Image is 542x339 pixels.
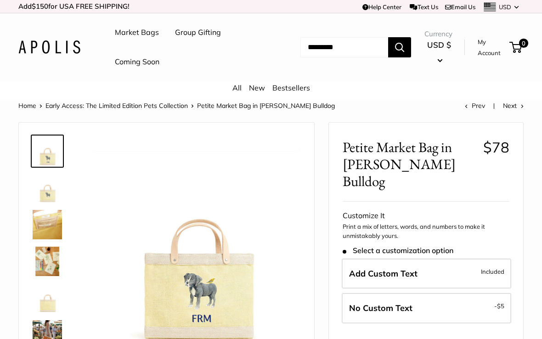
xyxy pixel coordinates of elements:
[499,3,511,11] span: USD
[175,26,221,40] a: Group Gifting
[342,259,511,289] label: Add Custom Text
[33,247,62,276] img: description_The artist's desk in Ventura CA
[519,39,528,48] span: 0
[424,38,454,67] button: USD $
[45,102,188,110] a: Early Access: The Limited Edition Pets Collection
[272,83,310,92] a: Bestsellers
[343,209,509,223] div: Customize It
[32,2,48,11] span: $150
[497,302,504,310] span: $5
[410,3,438,11] a: Text Us
[427,40,451,50] span: USD $
[343,246,453,255] span: Select a customization option
[18,100,335,112] nav: Breadcrumb
[494,300,504,311] span: -
[503,102,524,110] a: Next
[483,138,509,156] span: $78
[31,282,64,315] a: Petite Market Bag in Daisy Grey Bulldog
[249,83,265,92] a: New
[343,222,509,240] p: Print a mix of letters, words, and numbers to make it unmistakably yours.
[33,173,62,203] img: Petite Market Bag in Daisy Grey Bulldog
[31,245,64,278] a: description_The artist's desk in Ventura CA
[115,26,159,40] a: Market Bags
[31,171,64,204] a: Petite Market Bag in Daisy Grey Bulldog
[349,268,418,279] span: Add Custom Text
[33,283,62,313] img: Petite Market Bag in Daisy Grey Bulldog
[424,28,454,40] span: Currency
[115,55,159,69] a: Coming Soon
[343,139,476,190] span: Petite Market Bag in [PERSON_NAME] Bulldog
[388,37,411,57] button: Search
[445,3,475,11] a: Email Us
[300,37,388,57] input: Search...
[197,102,335,110] span: Petite Market Bag in [PERSON_NAME] Bulldog
[510,42,522,53] a: 0
[31,135,64,168] a: Petite Market Bag in Daisy Grey Bulldog
[342,293,511,323] label: Leave Blank
[362,3,401,11] a: Help Center
[232,83,242,92] a: All
[18,102,36,110] a: Home
[31,208,64,241] a: Petite Market Bag in Daisy Grey Bulldog
[478,36,506,59] a: My Account
[33,210,62,239] img: Petite Market Bag in Daisy Grey Bulldog
[349,303,412,313] span: No Custom Text
[33,136,62,166] img: Petite Market Bag in Daisy Grey Bulldog
[481,266,504,277] span: Included
[465,102,485,110] a: Prev
[18,40,80,54] img: Apolis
